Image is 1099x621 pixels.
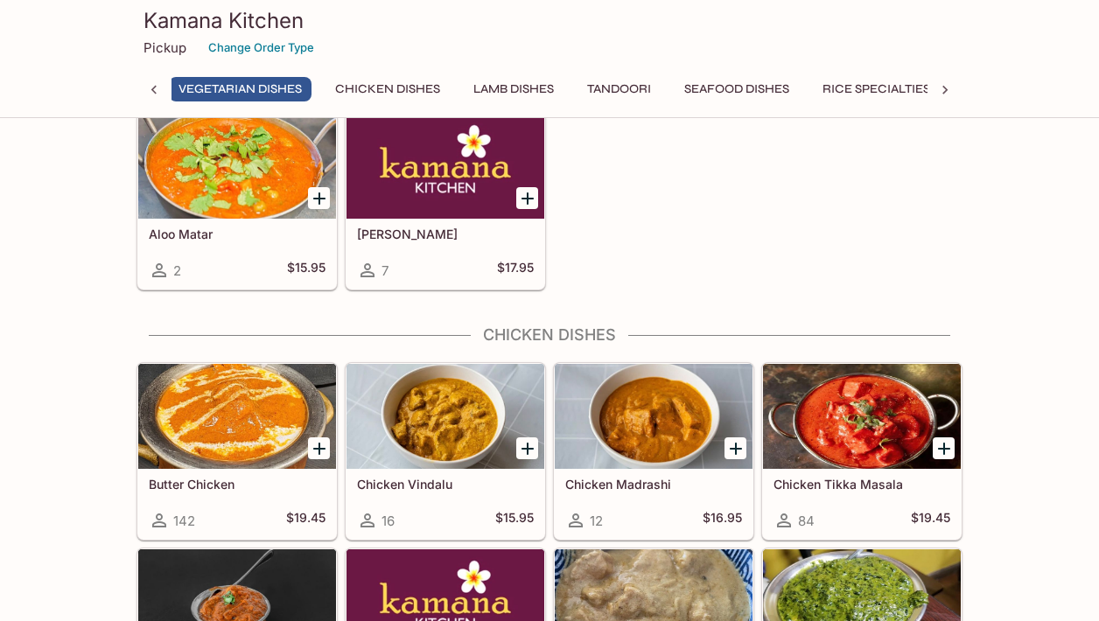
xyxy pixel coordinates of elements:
span: 12 [590,513,603,529]
button: Add Chicken Madrashi [724,437,746,459]
span: 16 [381,513,395,529]
h5: $16.95 [703,510,742,531]
span: 7 [381,262,388,279]
a: Aloo Matar2$15.95 [137,113,337,290]
h5: $19.45 [911,510,950,531]
span: 84 [798,513,815,529]
button: Tandoori [577,77,661,101]
button: Add Chicken Tikka Masala [933,437,955,459]
h5: $15.95 [495,510,534,531]
a: Chicken Madrashi12$16.95 [554,363,753,540]
h3: Kamana Kitchen [143,7,955,34]
h5: Chicken Tikka Masala [773,477,950,492]
button: Add Daal Makhni [516,187,538,209]
a: Chicken Tikka Masala84$19.45 [762,363,962,540]
h5: Chicken Vindalu [357,477,534,492]
button: Add Butter Chicken [308,437,330,459]
button: Vegetarian Dishes [169,77,311,101]
button: Seafood Dishes [675,77,799,101]
a: [PERSON_NAME]7$17.95 [346,113,545,290]
div: Chicken Madrashi [555,364,752,469]
button: Add Aloo Matar [308,187,330,209]
a: Chicken Vindalu16$15.95 [346,363,545,540]
div: Butter Chicken [138,364,336,469]
span: 2 [173,262,181,279]
button: Rice Specialties [813,77,940,101]
span: 142 [173,513,195,529]
h5: Chicken Madrashi [565,477,742,492]
h5: Aloo Matar [149,227,325,241]
div: Chicken Tikka Masala [763,364,961,469]
h5: $15.95 [287,260,325,281]
h5: $19.45 [286,510,325,531]
div: Daal Makhni [346,114,544,219]
button: Add Chicken Vindalu [516,437,538,459]
h5: Butter Chicken [149,477,325,492]
h4: Chicken Dishes [136,325,962,345]
div: Chicken Vindalu [346,364,544,469]
p: Pickup [143,39,186,56]
button: Lamb Dishes [464,77,563,101]
h5: $17.95 [497,260,534,281]
button: Chicken Dishes [325,77,450,101]
div: Aloo Matar [138,114,336,219]
a: Butter Chicken142$19.45 [137,363,337,540]
button: Change Order Type [200,34,322,61]
h5: [PERSON_NAME] [357,227,534,241]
